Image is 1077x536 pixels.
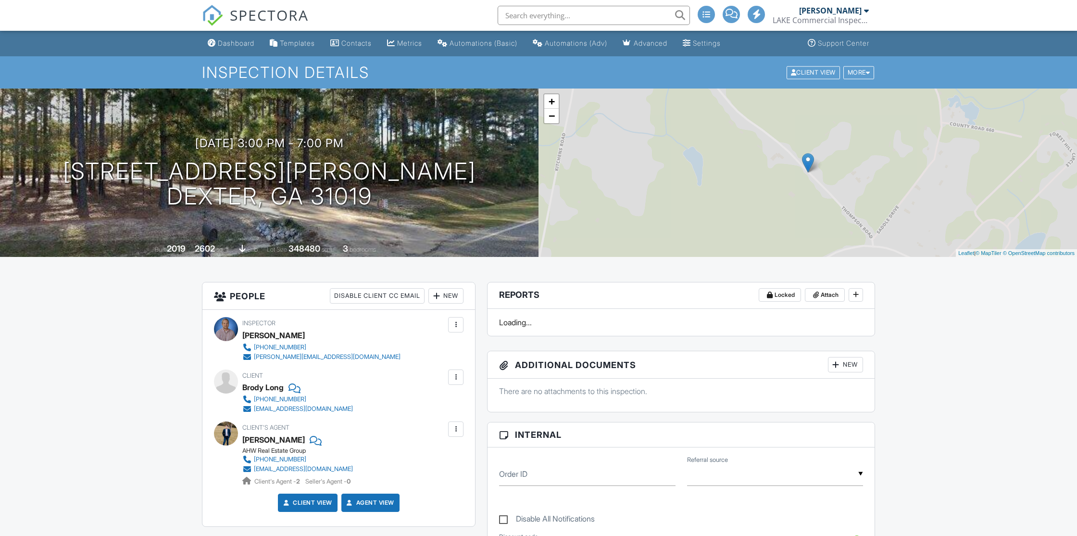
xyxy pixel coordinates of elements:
[247,246,258,253] span: slab
[804,35,873,52] a: Support Center
[242,433,305,447] a: [PERSON_NAME]
[202,64,875,81] h1: Inspection Details
[204,35,258,52] a: Dashboard
[195,137,344,150] h3: [DATE] 3:00 pm - 7:00 pm
[288,243,320,254] div: 348480
[544,109,559,123] a: Zoom out
[343,243,348,254] div: 3
[693,39,721,47] div: Settings
[202,13,309,33] a: SPECTORA
[281,498,332,508] a: Client View
[254,478,301,485] span: Client's Agent -
[488,422,875,447] h3: Internal
[956,249,1077,257] div: |
[634,39,667,47] div: Advanced
[786,68,842,76] a: Client View
[1003,250,1075,256] a: © OpenStreetMap contributors
[687,456,728,464] label: Referral source
[218,39,254,47] div: Dashboard
[544,94,559,109] a: Zoom in
[428,288,463,304] div: New
[242,380,284,395] div: Brody Long
[450,39,517,47] div: Automations (Basic)
[254,456,306,463] div: [PHONE_NUMBER]
[242,447,361,455] div: AHW Real Estate Group
[63,159,476,210] h1: [STREET_ADDRESS][PERSON_NAME] Dexter, GA 31019
[254,465,353,473] div: [EMAIL_ADDRESS][DOMAIN_NAME]
[529,35,611,52] a: Automations (Advanced)
[216,246,230,253] span: sq. ft.
[254,396,306,403] div: [PHONE_NUMBER]
[345,498,394,508] a: Agent View
[545,39,607,47] div: Automations (Adv)
[679,35,725,52] a: Settings
[202,282,475,310] h3: People
[499,514,595,526] label: Disable All Notifications
[498,6,690,25] input: Search everything...
[195,243,215,254] div: 2602
[619,35,671,52] a: Advanced
[242,464,353,474] a: [EMAIL_ADDRESS][DOMAIN_NAME]
[350,246,376,253] span: bedrooms
[976,250,1002,256] a: © MapTiler
[773,15,869,25] div: LAKE Commercial Inspections & Consulting, llc.
[787,66,840,79] div: Client View
[230,5,309,25] span: SPECTORA
[202,5,223,26] img: The Best Home Inspection Software - Spectora
[499,469,527,479] label: Order ID
[242,343,401,352] a: [PHONE_NUMBER]
[242,424,289,431] span: Client's Agent
[267,246,287,253] span: Lot Size
[266,35,319,52] a: Templates
[242,395,353,404] a: [PHONE_NUMBER]
[242,372,263,379] span: Client
[254,405,353,413] div: [EMAIL_ADDRESS][DOMAIN_NAME]
[155,246,165,253] span: Built
[347,478,351,485] strong: 0
[242,319,276,327] span: Inspector
[305,478,351,485] span: Seller's Agent -
[341,39,372,47] div: Contacts
[828,357,863,372] div: New
[818,39,869,47] div: Support Center
[242,455,353,464] a: [PHONE_NUMBER]
[434,35,521,52] a: Automations (Basic)
[843,66,875,79] div: More
[488,351,875,379] h3: Additional Documents
[322,246,334,253] span: sq.ft.
[280,39,315,47] div: Templates
[958,250,974,256] a: Leaflet
[242,404,353,414] a: [EMAIL_ADDRESS][DOMAIN_NAME]
[397,39,422,47] div: Metrics
[383,35,426,52] a: Metrics
[499,386,863,396] p: There are no attachments to this inspection.
[326,35,376,52] a: Contacts
[242,328,305,343] div: [PERSON_NAME]
[296,478,300,485] strong: 2
[242,352,401,362] a: [PERSON_NAME][EMAIL_ADDRESS][DOMAIN_NAME]
[254,353,401,361] div: [PERSON_NAME][EMAIL_ADDRESS][DOMAIN_NAME]
[799,6,862,15] div: [PERSON_NAME]
[254,344,306,351] div: [PHONE_NUMBER]
[167,243,186,254] div: 2019
[330,288,425,304] div: Disable Client CC Email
